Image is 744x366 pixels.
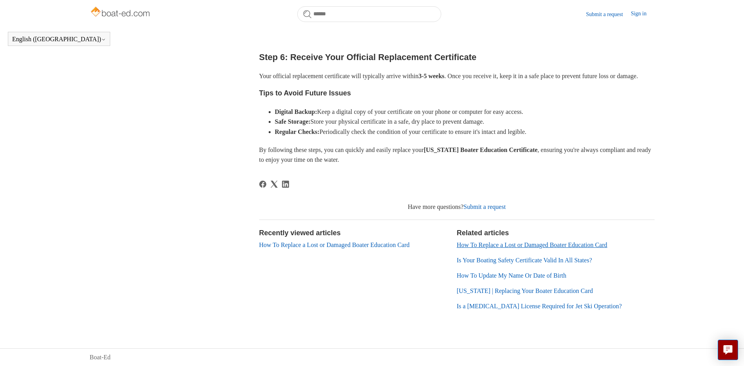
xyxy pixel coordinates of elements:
a: Sign in [631,9,654,19]
a: [US_STATE] | Replacing Your Boater Education Card [457,287,593,294]
a: Submit a request [464,203,506,210]
strong: 3-5 weeks [418,73,444,79]
svg: Share this page on X Corp [271,181,278,188]
a: Facebook [259,181,266,188]
h2: Recently viewed articles [259,228,449,238]
button: English ([GEOGRAPHIC_DATA]) [12,36,106,43]
a: How To Replace a Lost or Damaged Boater Education Card [259,242,410,248]
h3: Tips to Avoid Future Issues [259,88,655,99]
a: How To Update My Name Or Date of Birth [457,272,566,279]
strong: Digital Backup: [275,108,317,115]
strong: Regular Checks: [275,128,320,135]
a: Submit a request [586,10,631,18]
a: LinkedIn [282,181,289,188]
a: Is Your Boating Safety Certificate Valid In All States? [457,257,592,264]
svg: Share this page on LinkedIn [282,181,289,188]
h2: Related articles [457,228,655,238]
li: Keep a digital copy of your certificate on your phone or computer for easy access. [275,107,655,117]
p: By following these steps, you can quickly and easily replace your , ensuring you're always compli... [259,145,655,165]
img: Boat-Ed Help Center home page [90,5,152,20]
li: Periodically check the condition of your certificate to ensure it's intact and legible. [275,127,655,137]
li: Store your physical certificate in a safe, dry place to prevent damage. [275,117,655,127]
svg: Share this page on Facebook [259,181,266,188]
div: Have more questions? [259,202,655,212]
p: Your official replacement certificate will typically arrive within . Once you receive it, keep it... [259,71,655,81]
a: Is a [MEDICAL_DATA] License Required for Jet Ski Operation? [457,303,622,309]
button: Live chat [718,340,738,360]
a: X Corp [271,181,278,188]
strong: Safe Storage: [275,118,311,125]
strong: [US_STATE] Boater Education Certificate [424,146,537,153]
input: Search [297,6,441,22]
h2: Step 6: Receive Your Official Replacement Certificate [259,50,655,64]
a: How To Replace a Lost or Damaged Boater Education Card [457,242,608,248]
a: Boat-Ed [90,353,111,362]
